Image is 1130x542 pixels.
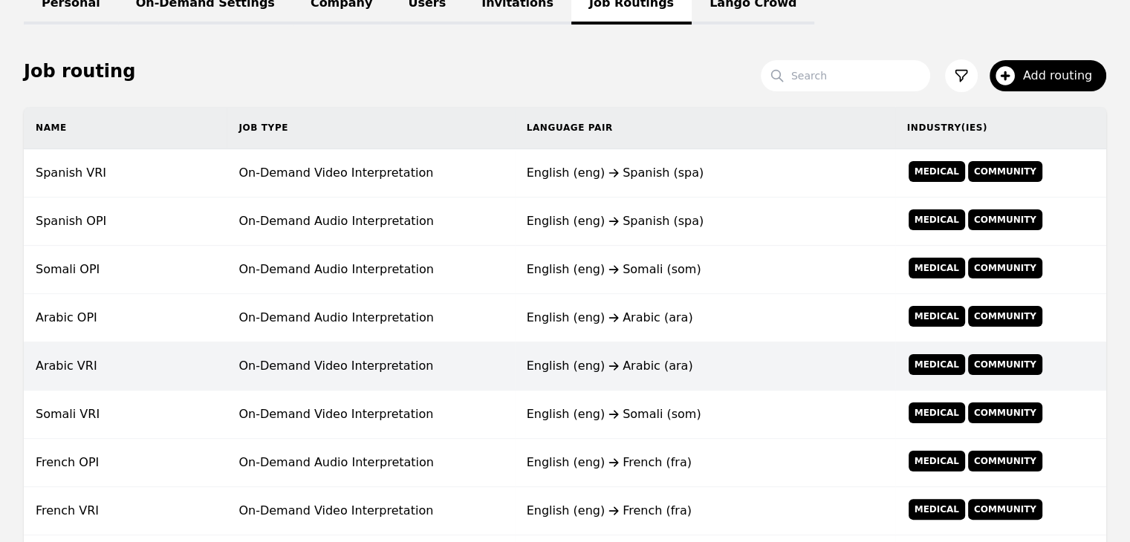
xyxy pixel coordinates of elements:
td: Arabic OPI [24,294,227,342]
button: Add routing [990,60,1106,91]
span: Medical [909,258,965,278]
div: English (eng) Spanish (spa) [527,164,883,182]
td: Spanish OPI [24,197,227,246]
span: Medical [909,306,965,327]
td: On-Demand Video Interpretation [227,342,514,391]
span: Community [968,451,1042,471]
td: On-Demand Audio Interpretation [227,246,514,294]
td: Spanish VRI [24,149,227,197]
span: Medical [909,354,965,375]
div: English (eng) Spanish (spa) [527,212,883,230]
div: English (eng) Arabic (ara) [527,357,883,375]
th: Industry(ies) [895,107,1106,149]
span: Medical [909,402,965,423]
span: Medical [909,209,965,230]
td: On-Demand Audio Interpretation [227,439,514,487]
button: Filter [945,59,978,92]
span: Community [968,209,1042,230]
span: Community [968,306,1042,327]
span: Community [968,402,1042,423]
span: Community [968,499,1042,520]
span: Community [968,161,1042,182]
span: Add routing [1023,67,1103,85]
td: On-Demand Video Interpretation [227,391,514,439]
th: Job Type [227,107,514,149]
td: French VRI [24,487,227,535]
div: English (eng) French (fra) [527,502,883,520]
td: On-Demand Video Interpretation [227,149,514,197]
span: Community [968,354,1042,375]
td: On-Demand Audio Interpretation [227,197,514,246]
span: Community [968,258,1042,278]
td: Arabic VRI [24,342,227,391]
span: Medical [909,451,965,471]
div: English (eng) Somali (som) [527,405,883,423]
span: Medical [909,499,965,520]
div: English (eng) Somali (som) [527,261,883,278]
h1: Job routing [24,59,135,83]
td: On-Demand Audio Interpretation [227,294,514,342]
th: Language Pair [515,107,895,149]
th: Name [24,107,227,149]
div: English (eng) Arabic (ara) [527,309,883,327]
input: Search [761,60,930,91]
td: On-Demand Video Interpretation [227,487,514,535]
td: French OPI [24,439,227,487]
div: English (eng) French (fra) [527,454,883,471]
span: Medical [909,161,965,182]
td: Somali VRI [24,391,227,439]
td: Somali OPI [24,246,227,294]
